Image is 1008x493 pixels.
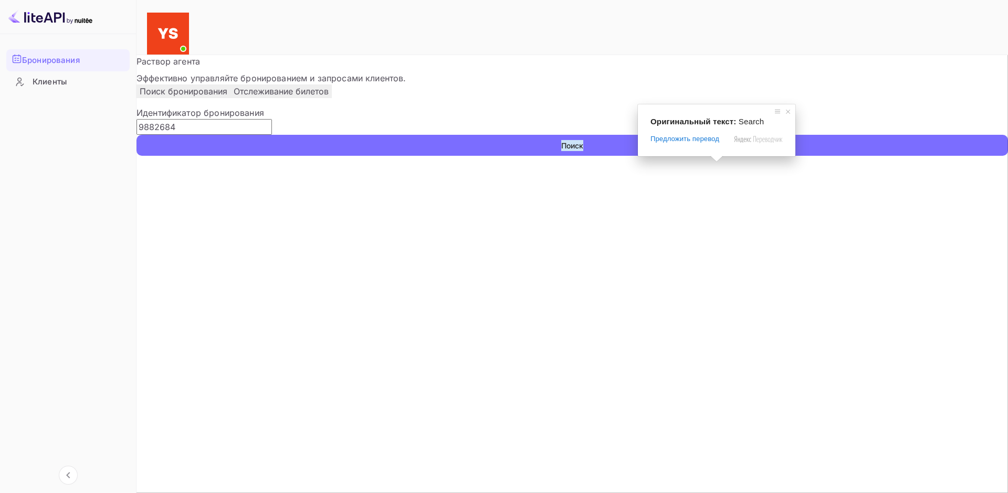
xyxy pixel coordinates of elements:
[136,135,1008,156] button: Поиск
[6,49,130,70] a: Бронирования
[6,49,130,71] div: Бронирования
[33,76,67,88] ya-tr-span: Клиенты
[136,73,406,83] ya-tr-span: Эффективно управляйте бронированием и запросами клиентов.
[22,55,80,67] ya-tr-span: Бронирования
[6,72,130,91] a: Клиенты
[8,8,92,25] img: Логотип LiteAPI
[147,13,189,55] img: Служба Поддержки Яндекса
[650,117,736,126] span: Оригинальный текст:
[234,86,329,97] ya-tr-span: Отслеживание билетов
[140,86,227,97] ya-tr-span: Поиск бронирования
[650,134,719,144] span: Предложить перевод
[59,466,78,485] button: Свернуть навигацию
[136,108,264,118] ya-tr-span: Идентификатор бронирования
[739,117,764,126] span: Search
[136,56,200,67] ya-tr-span: Раствор агента
[6,72,130,92] div: Клиенты
[561,140,583,151] ya-tr-span: Поиск
[136,119,272,135] input: Введите идентификатор бронирования (например, 63782194)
